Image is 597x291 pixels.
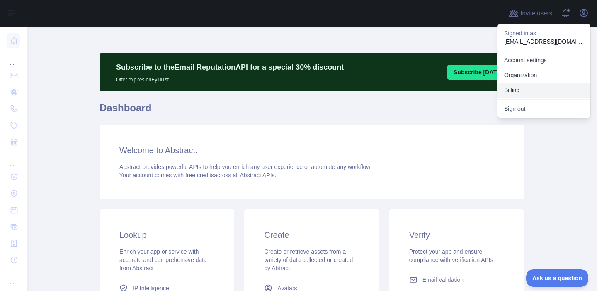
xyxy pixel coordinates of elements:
[264,248,353,271] span: Create or retrieve assets from a variety of data collected or created by Abtract
[409,248,493,263] span: Protect your app and ensure compliance with verification APIs
[119,164,372,170] span: Abstract provides powerful APIs to help you enrich any user experience or automate any workflow.
[264,229,359,241] h3: Create
[409,229,504,241] h3: Verify
[498,83,590,98] button: Billing
[504,29,584,37] p: Signed in as
[119,144,504,156] h3: Welcome to Abstract.
[526,269,589,287] iframe: Toggle Customer Support
[119,229,214,241] h3: Lookup
[507,7,554,20] button: Invite users
[422,276,464,284] span: Email Validation
[185,172,214,179] span: free credits
[504,37,584,46] p: [EMAIL_ADDRESS][DOMAIN_NAME]
[7,269,20,286] div: ...
[116,61,344,73] p: Subscribe to the Email Reputation API for a special 30 % discount
[99,101,524,121] h1: Dashboard
[406,272,507,287] a: Email Validation
[520,9,552,18] span: Invite users
[447,65,509,80] button: Subscribe [DATE]
[7,50,20,66] div: ...
[498,53,590,68] a: Account settings
[498,101,590,116] button: Sign out
[119,172,276,179] span: Your account comes with across all Abstract APIs.
[498,68,590,83] a: Organization
[119,248,207,271] span: Enrich your app or service with accurate and comprehensive data from Abstract
[7,151,20,168] div: ...
[116,73,344,83] p: Offer expires on Eylül 1st.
